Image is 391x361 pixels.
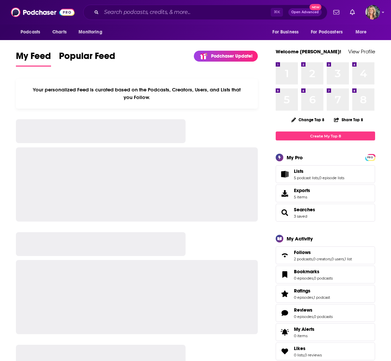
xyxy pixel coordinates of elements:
a: 0 lists [294,353,304,357]
span: Monitoring [79,27,102,37]
a: Bookmarks [278,270,291,279]
div: Your personalized Feed is curated based on the Podcasts, Creators, Users, and Lists that you Follow. [16,78,258,109]
span: My Alerts [294,326,314,332]
span: For Business [272,27,299,37]
span: Open Advanced [291,11,319,14]
span: 5 items [294,195,310,199]
button: Open AdvancedNew [288,8,322,16]
span: ⌘ K [271,8,283,17]
a: Follows [278,251,291,260]
a: 0 creators [313,257,331,261]
a: Reviews [294,307,333,313]
a: Show notifications dropdown [331,7,342,18]
img: User Profile [365,5,380,20]
a: Follows [294,249,352,255]
button: open menu [307,26,352,38]
a: My Alerts [276,323,375,341]
a: 2 podcasts [294,257,312,261]
a: 3 saved [294,214,307,219]
span: Lists [276,165,375,183]
a: Charts [48,26,71,38]
img: Podchaser - Follow, Share and Rate Podcasts [11,6,75,19]
a: View Profile [348,48,375,55]
div: My Pro [287,154,303,161]
a: 0 episodes [294,295,313,300]
a: 0 podcasts [314,276,333,281]
span: Exports [294,187,310,193]
a: Likes [278,347,291,356]
span: , [304,353,305,357]
a: Reviews [278,308,291,318]
span: Popular Feed [59,50,115,66]
input: Search podcasts, credits, & more... [101,7,271,18]
span: Likes [294,345,306,351]
button: Show profile menu [365,5,380,20]
a: 0 podcasts [314,314,333,319]
a: 0 episodes [294,314,313,319]
span: My Feed [16,50,51,66]
span: New [309,4,321,10]
div: Search podcasts, credits, & more... [83,5,327,20]
span: , [312,257,313,261]
a: 1 list [345,257,352,261]
a: 0 users [331,257,344,261]
a: 0 episode lists [319,176,344,180]
span: Ratings [294,288,310,294]
a: My Feed [16,50,51,67]
a: Ratings [278,289,291,298]
span: Follows [276,246,375,264]
span: Follows [294,249,311,255]
span: Charts [52,27,67,37]
span: More [356,27,367,37]
button: open menu [351,26,375,38]
a: Welcome [PERSON_NAME]! [276,48,341,55]
a: Searches [294,207,315,213]
a: 5 podcast lists [294,176,318,180]
a: Popular Feed [59,50,115,67]
span: Searches [276,204,375,222]
a: Likes [294,345,322,351]
span: Lists [294,168,304,174]
a: Lists [278,170,291,179]
span: Podcasts [21,27,40,37]
button: Share Top 8 [334,113,363,126]
span: Reviews [276,304,375,322]
span: , [331,257,331,261]
span: My Alerts [278,328,291,337]
span: Logged in as lisa.beech [365,5,380,20]
span: , [318,176,319,180]
a: Ratings [294,288,330,294]
a: 0 reviews [305,353,322,357]
div: My Activity [287,235,313,242]
span: Reviews [294,307,312,313]
p: Podchaser Update! [211,53,252,59]
span: Ratings [276,285,375,303]
span: Likes [276,342,375,360]
a: PRO [366,155,374,160]
a: Create My Top 8 [276,131,375,140]
span: 0 items [294,334,314,338]
span: Bookmarks [294,269,319,275]
button: open menu [268,26,307,38]
a: 1 podcast [314,295,330,300]
a: Exports [276,184,375,202]
a: Searches [278,208,291,217]
button: Change Top 8 [287,116,328,124]
a: 0 episodes [294,276,313,281]
a: Bookmarks [294,269,333,275]
a: Lists [294,168,344,174]
a: Show notifications dropdown [347,7,358,18]
span: Bookmarks [276,266,375,284]
button: open menu [74,26,111,38]
span: Exports [278,189,291,198]
span: For Podcasters [311,27,343,37]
